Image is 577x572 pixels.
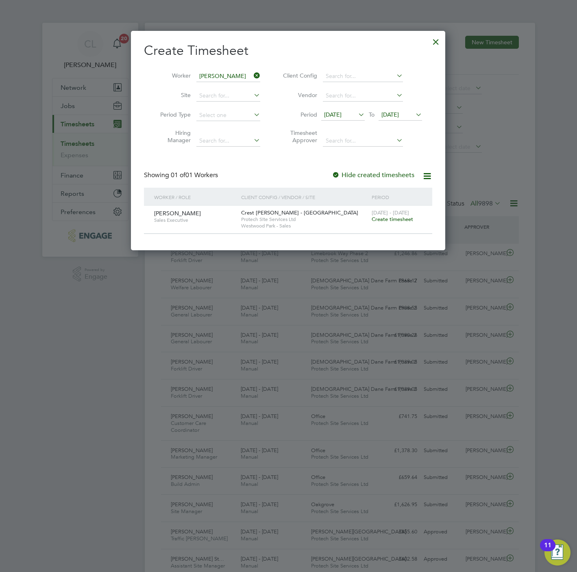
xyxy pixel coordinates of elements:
[281,91,317,99] label: Vendor
[144,42,432,59] h2: Create Timesheet
[196,110,260,121] input: Select one
[366,109,377,120] span: To
[281,72,317,79] label: Client Config
[323,71,403,82] input: Search for...
[281,111,317,118] label: Period
[372,209,409,216] span: [DATE] - [DATE]
[171,171,185,179] span: 01 of
[281,129,317,144] label: Timesheet Approver
[324,111,342,118] span: [DATE]
[241,223,368,229] span: Westwood Park - Sales
[372,216,413,223] span: Create timesheet
[241,209,358,216] span: Crest [PERSON_NAME] - [GEOGRAPHIC_DATA]
[323,135,403,147] input: Search for...
[171,171,218,179] span: 01 Workers
[332,171,414,179] label: Hide created timesheets
[239,188,370,206] div: Client Config / Vendor / Site
[323,90,403,102] input: Search for...
[152,188,239,206] div: Worker / Role
[144,171,220,180] div: Showing
[154,129,191,144] label: Hiring Manager
[154,210,201,217] span: [PERSON_NAME]
[544,545,551,556] div: 11
[196,135,260,147] input: Search for...
[370,188,424,206] div: Period
[381,111,399,118] span: [DATE]
[154,72,191,79] label: Worker
[154,111,191,118] label: Period Type
[241,216,368,223] span: Protech Site Services Ltd
[154,91,191,99] label: Site
[196,71,260,82] input: Search for...
[154,217,235,223] span: Sales Executive
[544,539,570,565] button: Open Resource Center, 11 new notifications
[196,90,260,102] input: Search for...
